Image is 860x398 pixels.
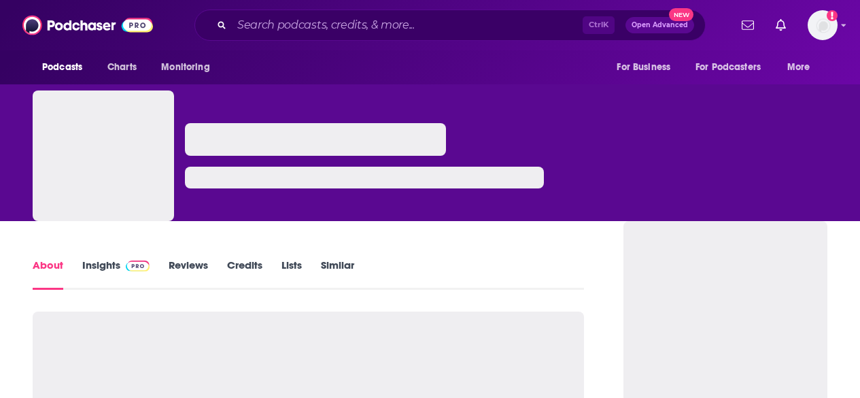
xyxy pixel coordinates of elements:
a: Reviews [169,259,208,290]
input: Search podcasts, credits, & more... [232,14,583,36]
span: Podcasts [42,58,82,77]
a: Lists [281,259,302,290]
span: Open Advanced [632,22,688,29]
span: Ctrl K [583,16,615,34]
button: Show profile menu [808,10,838,40]
button: open menu [33,54,100,80]
span: Charts [107,58,137,77]
a: Similar [321,259,354,290]
a: About [33,259,63,290]
svg: Add a profile image [827,10,838,21]
button: open menu [607,54,687,80]
a: Charts [99,54,145,80]
img: Podchaser - Follow, Share and Rate Podcasts [22,12,153,38]
button: open menu [778,54,827,80]
img: User Profile [808,10,838,40]
span: For Business [617,58,670,77]
button: Open AdvancedNew [625,17,694,33]
span: More [787,58,810,77]
a: Show notifications dropdown [770,14,791,37]
a: Show notifications dropdown [736,14,759,37]
span: Logged in as HannahDulzo1 [808,10,838,40]
button: open menu [152,54,227,80]
span: Monitoring [161,58,209,77]
button: open menu [687,54,780,80]
span: For Podcasters [695,58,761,77]
a: Credits [227,259,262,290]
a: InsightsPodchaser Pro [82,259,150,290]
span: New [669,8,693,21]
img: Podchaser Pro [126,261,150,271]
div: Search podcasts, credits, & more... [194,10,706,41]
